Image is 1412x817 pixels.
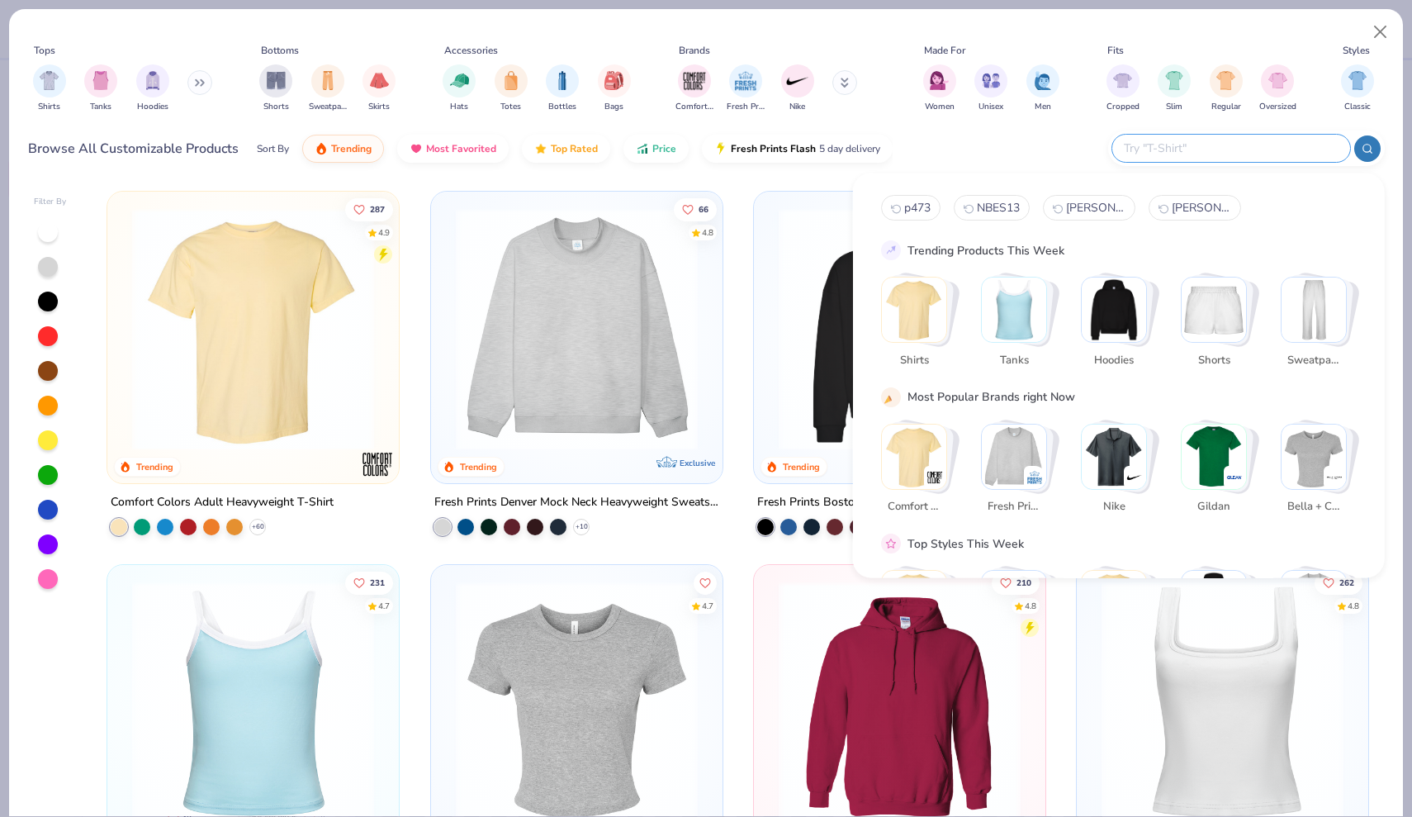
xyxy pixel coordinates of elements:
[680,458,715,468] span: Exclusive
[1181,277,1257,375] button: Stack Card Button Shorts
[1281,570,1357,668] button: Stack Card Button Cozy
[38,101,60,113] span: Shirts
[1087,352,1140,368] span: Hoodies
[1259,101,1296,113] span: Oversized
[881,570,957,668] button: Stack Card Button Classic
[1126,468,1143,485] img: Nike
[500,101,521,113] span: Totes
[1341,64,1374,113] button: filter button
[887,499,941,515] span: Comfort Colors
[378,601,390,613] div: 4.7
[733,69,758,93] img: Fresh Prints Image
[1087,499,1140,515] span: Nike
[1166,101,1182,113] span: Slim
[882,424,946,488] img: Comfort Colors
[1113,71,1132,90] img: Cropped Image
[34,196,67,208] div: Filter By
[553,71,571,90] img: Bottles Image
[1158,64,1191,113] button: filter button
[534,142,547,155] img: TopRated.gif
[1035,101,1051,113] span: Men
[362,64,396,113] button: filter button
[443,64,476,113] button: filter button
[302,135,384,163] button: Trending
[907,388,1075,406] div: Most Popular Brands right Now
[410,142,423,155] img: most_fav.gif
[1034,71,1052,90] img: Men Image
[1259,64,1296,113] div: filter for Oversized
[819,140,880,159] span: 5 day delivery
[33,64,66,113] button: filter button
[1082,278,1146,342] img: Hoodies
[781,64,814,113] button: filter button
[1149,195,1241,221] button: hanes3
[978,101,1003,113] span: Unisex
[598,64,631,113] div: filter for Bags
[982,424,1046,488] img: Fresh Prints
[924,43,965,58] div: Made For
[1226,468,1243,485] img: Gildan
[923,64,956,113] button: filter button
[1339,579,1354,587] span: 262
[992,572,1040,595] button: Like
[28,139,239,159] div: Browse All Customizable Products
[727,64,765,113] div: filter for Fresh Prints
[675,101,713,113] span: Comfort Colors
[370,579,385,587] span: 231
[770,208,1029,450] img: 91acfc32-fd48-4d6b-bdad-a4c1a30ac3fc
[1165,71,1183,90] img: Slim Image
[378,226,390,239] div: 4.9
[1026,468,1043,485] img: Fresh Prints
[450,71,469,90] img: Hats Image
[1026,64,1059,113] div: filter for Men
[882,278,946,342] img: Shirts
[1066,200,1125,216] span: [PERSON_NAME] youth
[124,208,382,450] img: 029b8af0-80e6-406f-9fdc-fdf898547912
[1081,277,1157,375] button: Stack Card Button Hoodies
[426,142,496,155] span: Most Favorited
[345,572,393,595] button: Like
[546,64,579,113] div: filter for Bottles
[1281,423,1357,521] button: Stack Card Button Bella + Canvas
[84,64,117,113] div: filter for Tanks
[434,492,719,513] div: Fresh Prints Denver Mock Neck Heavyweight Sweatshirt
[785,69,810,93] img: Nike Image
[495,64,528,113] button: filter button
[604,101,623,113] span: Bags
[884,243,898,258] img: trend_line.gif
[1182,424,1246,488] img: Gildan
[40,71,59,90] img: Shirts Image
[1348,71,1367,90] img: Classic Image
[575,522,587,532] span: + 10
[319,71,337,90] img: Sweatpants Image
[315,142,328,155] img: trending.gif
[267,71,286,90] img: Shorts Image
[252,522,264,532] span: + 60
[679,43,710,58] div: Brands
[1182,278,1246,342] img: Shorts
[789,101,805,113] span: Nike
[714,142,727,155] img: flash.gif
[673,197,716,221] button: Like
[1016,579,1031,587] span: 210
[623,135,689,163] button: Price
[362,448,395,481] img: Comfort Colors logo
[987,499,1040,515] span: Fresh Prints
[881,195,941,221] button: p4730
[1107,43,1124,58] div: Fits
[1343,43,1370,58] div: Styles
[1211,101,1241,113] span: Regular
[1282,278,1346,342] img: Sweatpants
[923,64,956,113] div: filter for Women
[781,64,814,113] div: filter for Nike
[1348,601,1359,613] div: 4.8
[904,200,931,216] span: p473
[702,135,893,163] button: Fresh Prints Flash5 day delivery
[345,197,393,221] button: Like
[90,101,111,113] span: Tanks
[1187,352,1240,368] span: Shorts
[1326,468,1343,485] img: Bella + Canvas
[370,71,389,90] img: Skirts Image
[974,64,1007,113] button: filter button
[652,142,676,155] span: Price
